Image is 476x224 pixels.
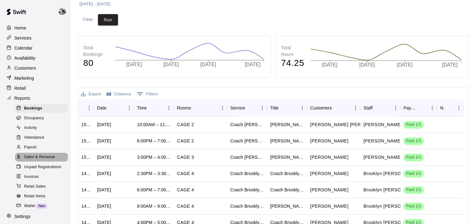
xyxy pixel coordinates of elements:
a: Home [5,23,65,33]
p: Brooklyn Mohamud [363,170,422,177]
div: Mon, Oct 06, 2025 [97,187,111,193]
div: Date [94,99,134,117]
div: Availability [5,53,65,63]
div: Tue, Oct 07, 2025 [97,154,111,160]
div: Title [270,99,279,117]
a: Marketing [5,73,65,83]
button: Sort [191,104,200,112]
div: 6:00PM – 7:00PM [137,187,171,193]
div: Staff [360,99,400,117]
button: Export [79,89,103,99]
button: Sort [147,104,156,112]
h4: 80 [83,58,109,69]
span: Attendance [24,135,44,141]
a: Customers [5,63,65,73]
p: Briggs Fillmore [310,121,388,128]
p: CAGE 2 [177,138,194,144]
div: Thu, Oct 09, 2025 [97,138,111,144]
span: Sales & Revenue [24,154,55,160]
a: Settings [5,212,65,221]
p: Settings [14,213,31,220]
div: 3:00PM – 4:00PM [137,154,171,160]
button: Sort [445,104,454,112]
div: Rooms [177,99,191,117]
div: Coach Brooklyn One on One [270,170,304,177]
a: WalletNew [15,201,70,211]
img: Matt Hill [59,8,66,15]
div: Customers [310,99,332,117]
p: Kelli Casey [310,170,348,177]
div: Briggs Fillmore [270,121,304,128]
span: Occupancy [24,115,44,121]
button: Menu [391,103,400,113]
div: 10:00AM – 11:00AM [137,121,171,128]
div: WalletNew [15,202,68,211]
tspan: [DATE] [200,62,216,67]
span: Paid 1/1 [403,138,424,144]
button: Menu [218,103,227,113]
tspan: [DATE] [360,62,375,68]
div: Service [227,99,267,117]
button: Run [98,14,118,26]
a: Invoices [15,172,70,182]
p: Services [14,35,32,41]
button: Sort [245,104,254,112]
div: 2:30PM – 3:30PM [137,170,171,177]
p: Brooklyn Mohamud [363,187,422,193]
div: Thu, Oct 09, 2025 [97,121,111,128]
p: Home [14,25,26,31]
button: Show filters [135,89,160,99]
p: Availability [14,55,36,61]
a: Retail Items [15,191,70,201]
div: Time [137,99,147,117]
button: Sort [332,104,340,112]
div: Time [134,99,174,117]
button: Clear [78,14,98,26]
div: Coach Matt Hill One on One [230,138,264,144]
p: Brooklyn Mohamud [363,203,422,210]
span: Paid 1/1 [403,154,424,160]
button: Menu [298,103,307,113]
a: Reports [5,93,65,103]
p: Cutter Christensen [310,154,348,161]
a: Calendar [5,43,65,53]
tspan: [DATE] [397,62,413,68]
div: 1499322 [81,203,91,209]
div: Coach Brooklyn One on One [230,203,264,209]
button: Sort [419,104,427,112]
tspan: [DATE] [245,62,260,67]
div: 8:00AM – 9:00AM [137,203,171,209]
button: Sort [373,104,381,112]
p: Hank Dodson [363,154,402,161]
div: Sales & Revenue [15,153,68,162]
button: Menu [454,103,463,113]
div: Brissa Perez [270,203,304,209]
p: Robin Dalton [310,187,348,193]
button: Select columns [105,89,133,99]
div: Date [97,99,106,117]
p: Customers [14,65,36,71]
tspan: [DATE] [322,62,337,68]
a: Services [5,33,65,43]
p: Calendar [14,45,33,51]
span: Bookings [24,105,42,112]
div: Service [230,99,245,117]
p: Matt Hill [363,121,402,128]
div: Notes [437,99,463,117]
div: Payment [400,99,437,117]
div: Rooms [174,99,227,117]
button: Sort [106,104,115,112]
a: Unpaid Registrations [15,162,70,172]
span: Payroll [24,144,36,151]
span: Paid 1/1 [403,187,424,193]
button: Menu [258,103,267,113]
button: Sort [279,104,287,112]
div: 6:00PM – 7:00PM [137,138,171,144]
div: Retail Items [15,192,68,201]
tspan: [DATE] [163,62,179,67]
div: Unpaid Registrations [15,163,68,172]
tspan: [DATE] [126,62,142,67]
